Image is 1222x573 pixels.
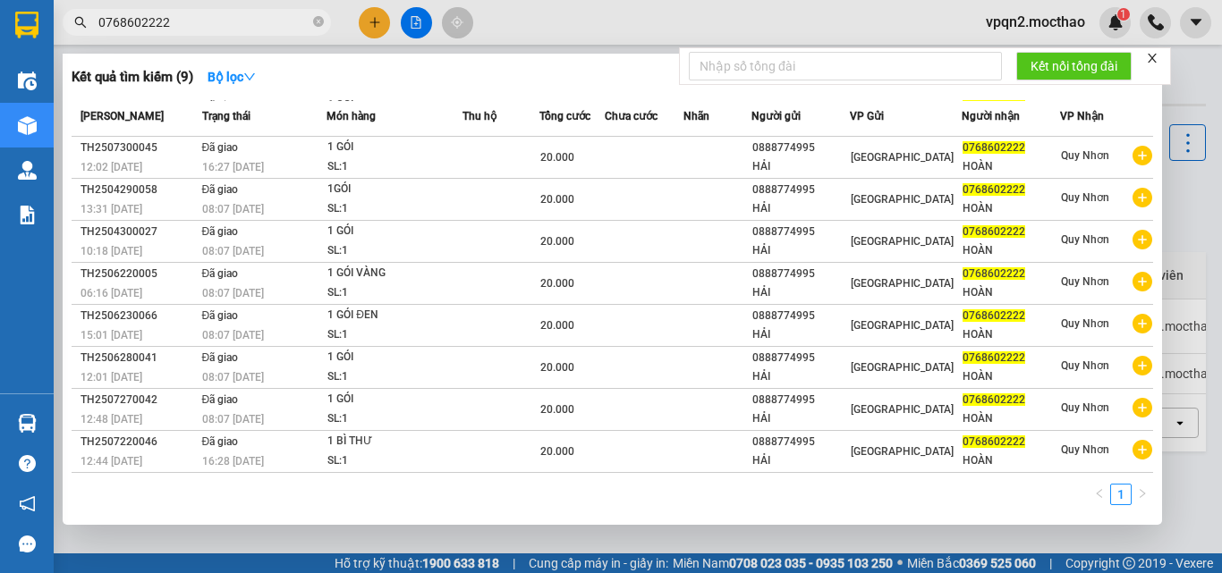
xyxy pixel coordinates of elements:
[963,183,1025,196] span: 0768602222
[202,371,264,383] span: 08:07 [DATE]
[18,161,37,180] img: warehouse-icon
[327,264,462,283] div: 1 GÓI VÀNG
[1133,272,1152,291] span: plus-circle
[18,72,37,90] img: warehouse-icon
[851,361,954,374] span: [GEOGRAPHIC_DATA]
[1094,488,1105,499] span: left
[1132,484,1153,505] li: Next Page
[327,283,462,303] div: SL: 1
[81,391,197,409] div: TH2507270042
[851,277,954,290] span: [GEOGRAPHIC_DATA]
[81,245,142,257] span: 10:18 [DATE]
[202,141,239,154] span: Đã giao
[202,267,239,280] span: Đã giao
[540,361,574,374] span: 20.000
[202,309,239,322] span: Đã giao
[962,110,1020,122] span: Người nhận
[202,161,264,173] span: 16:27 [DATE]
[1031,56,1117,76] span: Kết nối tổng đài
[540,319,574,332] span: 20.000
[1137,488,1148,499] span: right
[208,70,256,84] strong: Bộ lọc
[202,413,264,426] span: 08:07 [DATE]
[963,141,1025,154] span: 0768602222
[752,139,849,157] div: 0888774995
[153,55,335,77] div: C LOAN KT
[202,225,239,238] span: Đã giao
[98,13,310,32] input: Tìm tên, số ĐT hoặc mã đơn
[327,432,462,451] div: 1 BÌ THƯ
[605,110,658,122] span: Chưa cước
[327,451,462,471] div: SL: 1
[81,223,197,241] div: TH2504300027
[313,16,324,27] span: close-circle
[19,535,36,552] span: message
[1133,230,1152,249] span: plus-circle
[963,367,1059,386] div: HOÀN
[963,325,1059,344] div: HOÀN
[540,193,574,206] span: 20.000
[963,199,1059,218] div: HOÀN
[462,110,496,122] span: Thu hộ
[1060,110,1104,122] span: VP Nhận
[153,15,335,55] div: [GEOGRAPHIC_DATA]
[752,391,849,409] div: 0888774995
[18,206,37,224] img: solution-icon
[1133,440,1152,459] span: plus-circle
[752,433,849,451] div: 0888774995
[72,68,193,87] h3: Kết quả tìm kiếm ( 9 )
[202,183,239,196] span: Đã giao
[1061,317,1109,330] span: Quy Nhơn
[202,203,264,215] span: 08:07 [DATE]
[1133,188,1152,207] span: plus-circle
[202,329,264,341] span: 08:07 [DATE]
[540,445,574,458] span: 20.000
[1111,485,1131,504] a: 1
[1061,443,1109,456] span: Quy Nhơn
[202,287,264,299] span: 08:07 [DATE]
[15,17,43,36] span: Gửi:
[963,157,1059,176] div: HOÀN
[327,222,462,241] div: 1 GÓI
[327,367,462,387] div: SL: 1
[1061,233,1109,246] span: Quy Nhơn
[19,495,36,512] span: notification
[18,116,37,135] img: warehouse-icon
[752,157,849,176] div: HẢI
[851,151,954,164] span: [GEOGRAPHIC_DATA]
[19,455,36,472] span: question-circle
[1061,149,1109,162] span: Quy Nhơn
[327,157,462,177] div: SL: 1
[1133,146,1152,165] span: plus-circle
[202,245,264,257] span: 08:07 [DATE]
[539,110,590,122] span: Tổng cước
[851,235,954,248] span: [GEOGRAPHIC_DATA]
[963,309,1025,322] span: 0768602222
[327,325,462,345] div: SL: 1
[1133,356,1152,375] span: plus-circle
[752,181,849,199] div: 0888774995
[1089,484,1110,505] li: Previous Page
[193,63,270,91] button: Bộ lọcdown
[851,319,954,332] span: [GEOGRAPHIC_DATA]
[752,241,849,260] div: HẢI
[963,393,1025,406] span: 0768602222
[540,151,574,164] span: 20.000
[153,77,335,102] div: 0942208844
[81,161,142,173] span: 12:02 [DATE]
[1133,398,1152,417] span: plus-circle
[963,225,1025,238] span: 0768602222
[1110,484,1132,505] li: 1
[81,203,142,215] span: 13:31 [DATE]
[81,433,197,451] div: TH2507220046
[683,110,709,122] span: Nhãn
[851,445,954,458] span: [GEOGRAPHIC_DATA]
[752,349,849,367] div: 0888774995
[752,409,849,428] div: HẢI
[81,329,142,341] span: 15:01 [DATE]
[1061,401,1109,414] span: Quy Nhơn
[963,435,1025,448] span: 0768602222
[153,102,335,123] div: A
[963,283,1059,302] div: HOÀN
[1061,359,1109,372] span: Quy Nhơn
